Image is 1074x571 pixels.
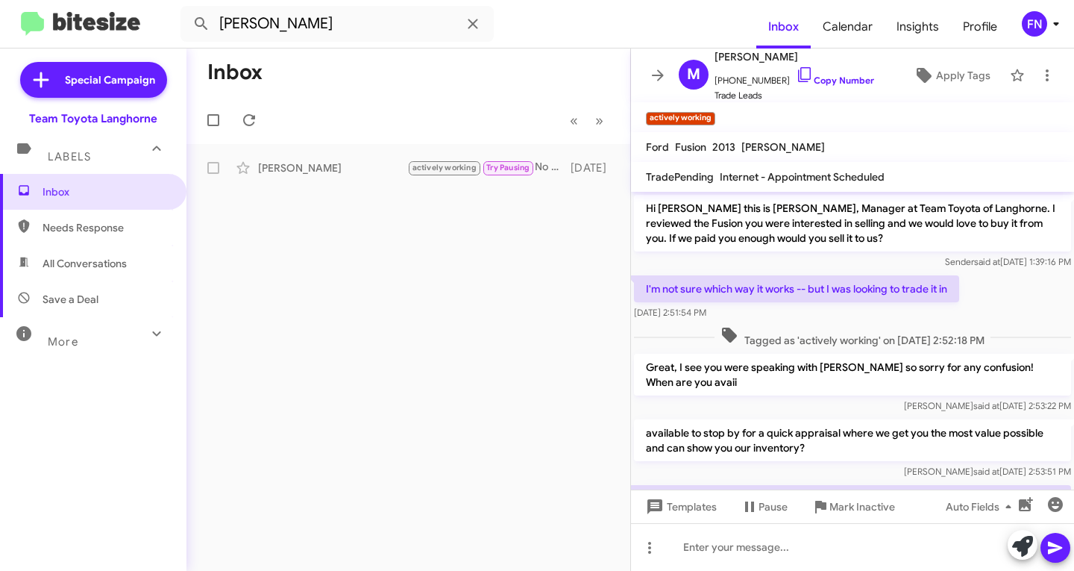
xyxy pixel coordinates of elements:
span: Pause [759,493,788,520]
span: [PERSON_NAME] [DATE] 2:53:51 PM [904,466,1071,477]
span: Templates [643,493,717,520]
p: available to stop by for a quick appraisal where we get you the most value possible and can show ... [634,419,1071,461]
span: said at [973,400,999,411]
button: Pause [729,493,800,520]
span: Try Pausing [486,163,530,172]
span: Apply Tags [936,62,990,89]
a: Special Campaign [20,62,167,98]
span: Tagged as 'actively working' on [DATE] 2:52:18 PM [715,326,990,348]
span: 2013 [712,140,735,154]
p: Not until next week - I cannot make it to your place with my work schedule-- I was hoping to get ... [634,485,1071,527]
button: Templates [631,493,729,520]
span: [PERSON_NAME] [DATE] 2:53:22 PM [904,400,1071,411]
div: Team Toyota Langhorne [29,111,157,126]
span: Special Campaign [65,72,155,87]
span: More [48,335,78,349]
button: Auto Fields [934,493,1029,520]
a: Inbox [756,5,811,49]
span: Save a Deal [43,292,98,307]
input: Search [180,6,494,42]
span: Auto Fields [946,493,1017,520]
p: Hi [PERSON_NAME] this is [PERSON_NAME], Manager at Team Toyota of Langhorne. I reviewed the Fusio... [634,195,1071,252]
div: FN [1022,11,1047,37]
span: [PERSON_NAME] [715,48,874,66]
button: Mark Inactive [800,493,907,520]
span: Labels [48,150,91,163]
span: [DATE] 2:51:54 PM [634,307,706,318]
span: said at [974,256,1000,267]
span: TradePending [646,170,714,184]
button: Next [586,105,612,136]
button: Previous [561,105,587,136]
span: actively working [412,163,477,172]
span: Ford [646,140,669,154]
p: I'm not sure which way it works -- but I was looking to trade it in [634,275,959,302]
div: [DATE] [571,160,618,175]
span: Needs Response [43,220,169,235]
a: Calendar [811,5,885,49]
span: Fusion [675,140,706,154]
nav: Page navigation example [562,105,612,136]
div: [PERSON_NAME] [258,160,407,175]
h1: Inbox [207,60,263,84]
span: Trade Leads [715,88,874,103]
a: Copy Number [796,75,874,86]
p: Great, I see you were speaking with [PERSON_NAME] so sorry for any confusion! When are you avaii [634,354,1071,396]
a: Insights [885,5,951,49]
span: said at [973,466,999,477]
span: « [570,111,578,130]
span: [PERSON_NAME] [741,140,825,154]
span: Mark Inactive [829,493,895,520]
span: » [595,111,603,130]
button: FN [1009,11,1058,37]
span: Inbox [43,184,169,199]
a: Profile [951,5,1009,49]
span: Internet - Appointment Scheduled [720,170,885,184]
span: Sender [DATE] 1:39:16 PM [945,256,1071,267]
small: actively working [646,112,715,125]
span: All Conversations [43,256,127,271]
span: [PHONE_NUMBER] [715,66,874,88]
div: No worries! Just let us know when you are available to stop in! We are available until 8pm during... [407,159,571,176]
button: Apply Tags [900,62,1002,89]
span: M [687,63,700,87]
